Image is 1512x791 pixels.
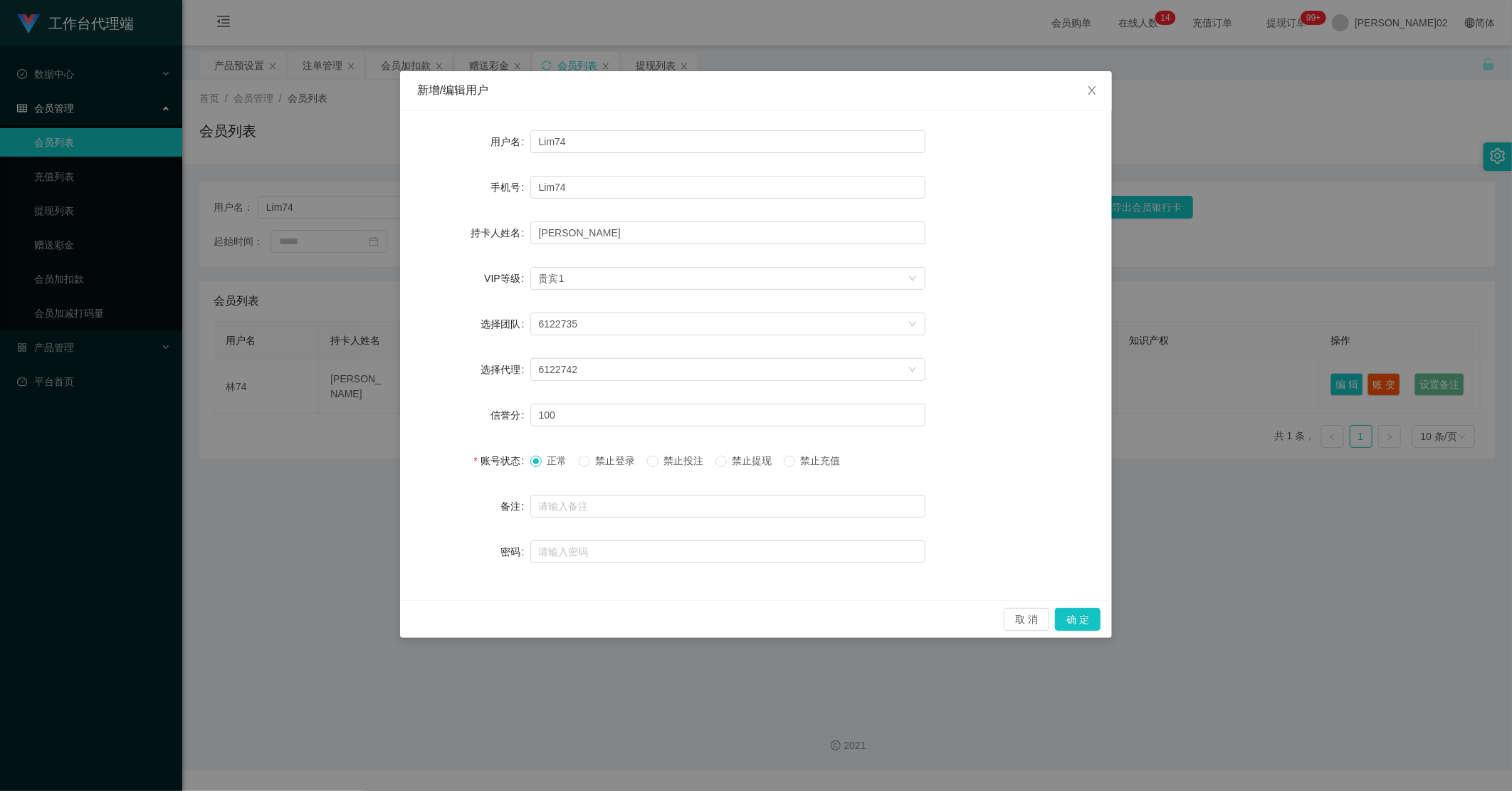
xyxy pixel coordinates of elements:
button: 取 消 [1004,608,1049,631]
input: 请输入手机号 [530,176,925,199]
div: vip1 [539,268,565,289]
button: 关闭 [1072,71,1112,111]
div: 新增/编辑用户 [417,83,1095,98]
span: 正常 [542,455,573,466]
span: 禁止投注 [658,455,710,466]
input: 请输入持卡人姓名 [530,221,925,244]
label: VIP等级： [484,273,530,284]
button: 确 定 [1055,608,1101,631]
label: 密码： [500,546,530,557]
i: 图标： 向下 [908,274,917,284]
label: 手机号： [490,182,530,193]
i: 图标： 向下 [908,365,917,375]
label: 选择代理： [481,364,530,375]
input: 请输入备注 [530,495,925,518]
span: 禁止登录 [590,455,641,466]
label: 账号状态： [473,455,530,466]
i: 图标： 向下 [908,320,917,330]
label: 持卡人姓名： [471,227,530,239]
input: 请输入信誉分 [530,404,925,426]
div: 6122742 [539,359,578,380]
label: 用户名： [490,136,530,147]
label: 信誉分： [490,409,530,421]
input: 请输入用户名 [530,130,925,153]
div: 6122735 [539,313,578,335]
label: 选择团队： [481,318,530,330]
i: 图标： 关闭 [1086,85,1098,96]
span: 禁止提现 [727,455,778,466]
span: 禁止充值 [795,455,846,466]
label: 备注： [500,501,530,512]
input: 请输入密码 [530,540,925,563]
